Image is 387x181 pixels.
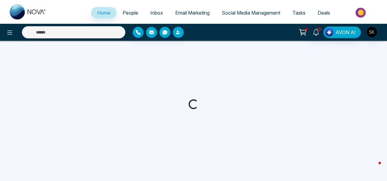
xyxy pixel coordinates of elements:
a: People [117,7,144,19]
span: Inbox [150,10,163,16]
span: Tasks [292,10,305,16]
span: Social Media Management [222,10,280,16]
a: Inbox [144,7,169,19]
span: People [123,10,138,16]
span: Deals [318,10,330,16]
span: AVON AI [336,29,356,36]
img: Lead Flow [325,28,333,37]
img: User Avatar [367,27,377,37]
span: 10+ [316,27,322,32]
a: Social Media Management [216,7,286,19]
a: Deals [312,7,336,19]
img: Nova CRM Logo [10,4,46,20]
button: AVON AI [323,27,361,38]
img: Market-place.gif [339,6,383,20]
span: Home [97,10,110,16]
iframe: Intercom live chat [366,160,381,175]
a: Tasks [286,7,312,19]
a: 10+ [309,27,323,37]
a: Email Marketing [169,7,216,19]
span: Email Marketing [175,10,210,16]
a: Home [91,7,117,19]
